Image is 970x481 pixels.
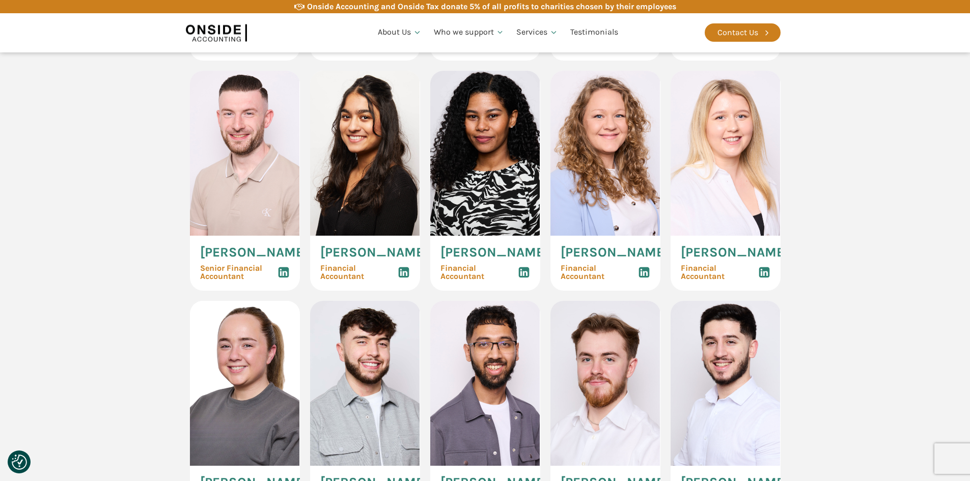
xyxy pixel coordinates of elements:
[372,15,428,50] a: About Us
[561,264,638,280] span: Financial Accountant
[510,15,564,50] a: Services
[681,264,758,280] span: Financial Accountant
[320,264,398,280] span: Financial Accountant
[705,23,781,42] a: Contact Us
[440,246,548,259] span: [PERSON_NAME]
[440,264,518,280] span: Financial Accountant
[717,26,758,39] div: Contact Us
[12,455,27,470] button: Consent Preferences
[681,246,789,259] span: [PERSON_NAME]
[200,264,278,280] span: Senior Financial Accountant
[12,455,27,470] img: Revisit consent button
[428,15,511,50] a: Who we support
[320,246,428,259] span: [PERSON_NAME]
[186,21,247,44] img: Onside Accounting
[564,15,624,50] a: Testimonials
[561,246,669,259] span: [PERSON_NAME]
[200,246,308,259] span: [PERSON_NAME]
